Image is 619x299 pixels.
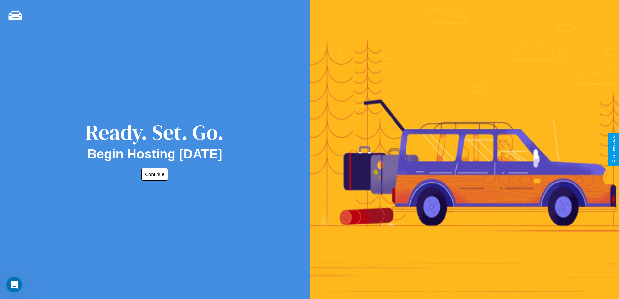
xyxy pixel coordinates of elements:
div: Ready. Set. Go. [85,118,224,147]
iframe: Intercom live chat [6,277,22,292]
div: Give Feedback [611,136,616,163]
h2: Begin Hosting [DATE] [87,147,222,161]
button: Continue [141,168,168,181]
